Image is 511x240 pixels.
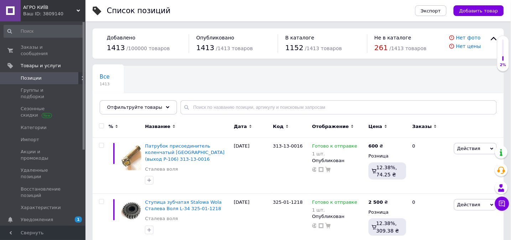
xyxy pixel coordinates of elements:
span: Удаленные позиции [21,167,66,180]
span: Цена [369,123,382,130]
span: Характеристики [21,204,61,211]
a: Нет фото [456,35,481,41]
div: 1 шт. [312,207,358,213]
span: Готово к отправке [312,143,358,151]
a: Патрубок присоединитель коленчатый [GEOGRAPHIC_DATA] (выход P-106) 313-13-0016 [145,143,224,161]
a: Нет цены [456,43,481,49]
div: Ваш ID: 3809140 [23,11,85,17]
span: / 1413 товаров [216,46,253,51]
span: Добавлено [107,35,135,41]
span: Заказы и сообщения [21,44,66,57]
span: 325-01-1218 [273,199,303,205]
span: Код [273,123,284,130]
span: Восстановление позиций [21,186,66,199]
div: ₴ [369,143,383,149]
span: Действия [457,146,480,151]
span: / 100000 товаров [126,46,170,51]
span: 1413 [107,43,125,52]
div: Опубликован [312,213,365,220]
span: В каталоге [285,35,314,41]
span: Позиции [21,75,42,81]
span: 1413 [100,81,110,87]
div: [DATE] [232,138,271,194]
span: Название [145,123,170,130]
span: АГРО КИЇВ [23,4,77,11]
button: Добавить товар [454,5,504,16]
div: 2% [497,63,509,68]
div: Розница [369,209,406,215]
span: Дата [234,123,247,130]
span: Опубликовано [196,35,234,41]
button: Экспорт [415,5,447,16]
span: Готово к отправке [312,199,358,207]
span: Добавить товар [459,8,498,14]
span: Уведомления [21,217,53,223]
span: Все [100,74,110,80]
span: 12.38%, 74.25 ₴ [376,165,397,177]
div: Розница [369,153,406,159]
span: Товары и услуги [21,63,61,69]
span: Категории [21,124,47,131]
a: Сталева воля [145,215,178,222]
span: 1 [75,217,82,223]
span: / 1413 товаров [305,46,342,51]
div: ₴ [369,199,388,206]
span: Отфильтруйте товары [107,105,162,110]
span: Группы и подборки [21,87,66,100]
span: % [109,123,113,130]
a: Ступица зубчатая Stalowa Wola Сталева Воля L-34 325-01-1218 [145,199,221,211]
b: 600 [369,143,378,149]
span: Не в каталоге [375,35,412,41]
div: 1 шт. [312,151,358,156]
input: Поиск [4,25,84,38]
span: 1413 [196,43,214,52]
b: 2 500 [369,199,383,205]
img: Ступица зубчатая Stalowa Wola Сталева Воля L-34 325-01-1218 [121,199,141,226]
span: / 1413 товаров [390,46,427,51]
span: Заказы [412,123,432,130]
span: 12.38%, 309.38 ₴ [376,220,399,233]
span: Акции и промокоды [21,149,66,161]
a: Сталева воля [145,166,178,172]
div: Опубликован [312,158,365,164]
img: Патрубок присоединитель коленчатый Stalowa Wola Сталева Воля (выход P-106) 313-13-0016 [121,143,141,170]
span: 313-13-0016 [273,143,303,149]
span: Экспорт [421,8,441,14]
button: Чат с покупателем [495,197,509,211]
span: 261 [375,43,388,52]
span: Отображение [312,123,349,130]
span: Импорт [21,137,39,143]
input: Поиск по названию позиции, артикулу и поисковым запросам [181,100,497,114]
div: 0 [408,138,452,194]
div: Список позиций [107,7,171,15]
span: Действия [457,202,480,207]
span: Сезонные скидки [21,106,66,118]
span: 1152 [285,43,303,52]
